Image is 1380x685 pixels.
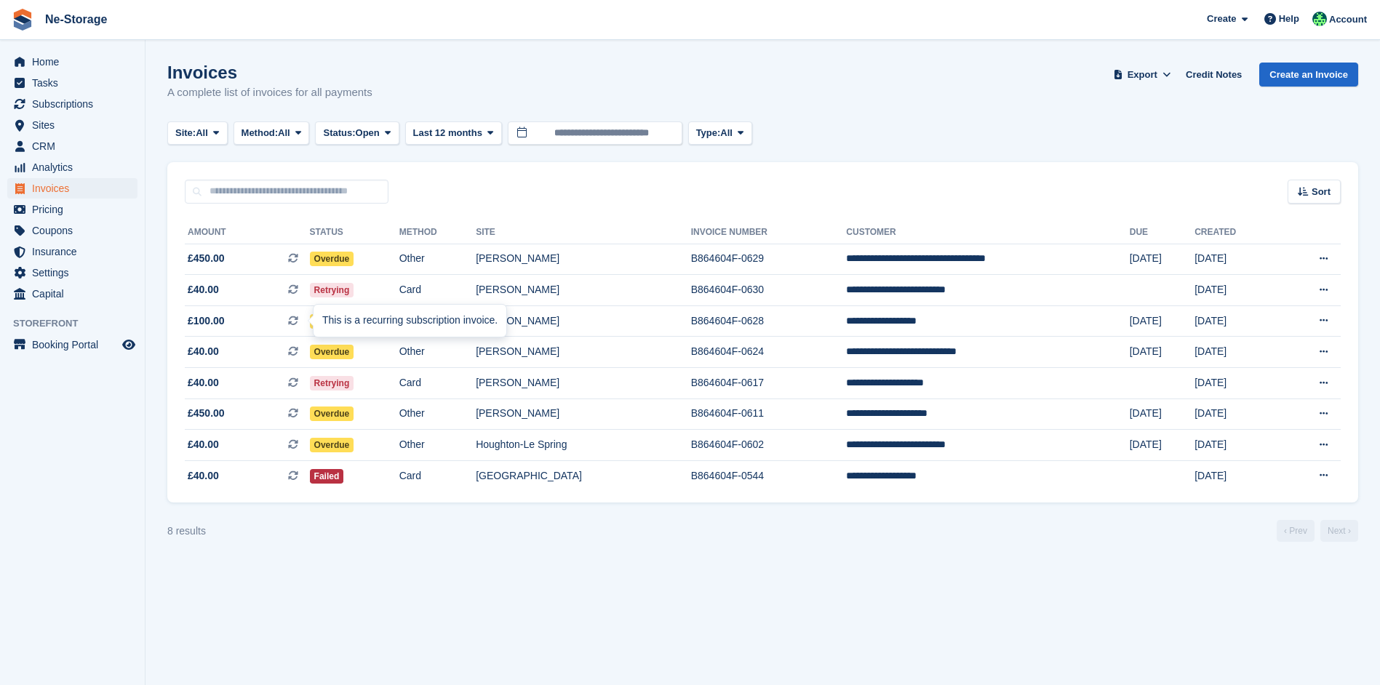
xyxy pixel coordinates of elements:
[7,263,137,283] a: menu
[167,63,372,82] h1: Invoices
[691,275,847,306] td: B864604F-0630
[476,368,691,399] td: [PERSON_NAME]
[399,430,476,461] td: Other
[1194,430,1279,461] td: [DATE]
[175,126,196,140] span: Site:
[310,438,354,452] span: Overdue
[32,335,119,355] span: Booking Portal
[32,157,119,177] span: Analytics
[7,157,137,177] a: menu
[1194,275,1279,306] td: [DATE]
[310,345,354,359] span: Overdue
[691,305,847,337] td: B864604F-0628
[310,406,354,421] span: Overdue
[7,335,137,355] a: menu
[7,220,137,241] a: menu
[691,368,847,399] td: B864604F-0617
[7,73,137,93] a: menu
[32,115,119,135] span: Sites
[188,468,219,484] span: £40.00
[476,275,691,306] td: [PERSON_NAME]
[476,398,691,430] td: [PERSON_NAME]
[310,469,344,484] span: Failed
[688,121,752,145] button: Type: All
[32,263,119,283] span: Settings
[32,94,119,114] span: Subscriptions
[1194,398,1279,430] td: [DATE]
[399,460,476,491] td: Card
[476,460,691,491] td: [GEOGRAPHIC_DATA]
[1130,305,1194,337] td: [DATE]
[310,283,354,297] span: Retrying
[846,221,1129,244] th: Customer
[185,221,310,244] th: Amount
[1130,337,1194,368] td: [DATE]
[278,126,290,140] span: All
[32,284,119,304] span: Capital
[1130,398,1194,430] td: [DATE]
[32,199,119,220] span: Pricing
[188,344,219,359] span: £40.00
[7,136,137,156] a: menu
[242,126,279,140] span: Method:
[188,251,225,266] span: £450.00
[1130,221,1194,244] th: Due
[1128,68,1157,82] span: Export
[1274,520,1361,542] nav: Page
[405,121,502,145] button: Last 12 months
[7,284,137,304] a: menu
[1194,368,1279,399] td: [DATE]
[720,126,733,140] span: All
[413,126,482,140] span: Last 12 months
[691,398,847,430] td: B864604F-0611
[476,244,691,275] td: [PERSON_NAME]
[1259,63,1358,87] a: Create an Invoice
[1180,63,1248,87] a: Credit Notes
[7,178,137,199] a: menu
[1194,337,1279,368] td: [DATE]
[32,52,119,72] span: Home
[691,460,847,491] td: B864604F-0544
[167,84,372,101] p: A complete list of invoices for all payments
[1194,221,1279,244] th: Created
[1194,244,1279,275] td: [DATE]
[120,336,137,353] a: Preview store
[691,430,847,461] td: B864604F-0602
[476,305,691,337] td: [PERSON_NAME]
[691,244,847,275] td: B864604F-0629
[234,121,310,145] button: Method: All
[476,221,691,244] th: Site
[310,252,354,266] span: Overdue
[32,241,119,262] span: Insurance
[188,282,219,297] span: £40.00
[1194,460,1279,491] td: [DATE]
[32,136,119,156] span: CRM
[1194,305,1279,337] td: [DATE]
[196,126,208,140] span: All
[39,7,113,31] a: Ne-Storage
[399,398,476,430] td: Other
[315,121,399,145] button: Status: Open
[1279,12,1299,26] span: Help
[188,437,219,452] span: £40.00
[7,115,137,135] a: menu
[399,244,476,275] td: Other
[1110,63,1174,87] button: Export
[32,178,119,199] span: Invoices
[476,337,691,368] td: [PERSON_NAME]
[310,376,354,390] span: Retrying
[691,221,847,244] th: Invoice Number
[1329,12,1367,27] span: Account
[1207,12,1236,26] span: Create
[7,241,137,262] a: menu
[188,375,219,390] span: £40.00
[12,9,33,31] img: stora-icon-8386f47178a22dfd0bd8f6a31ec36ba5ce8667c1dd55bd0f319d3a0aa187defe.svg
[188,313,225,329] span: £100.00
[314,305,506,337] div: This is a recurring subscription invoice.
[1312,12,1327,26] img: Jay Johal
[167,524,206,539] div: 8 results
[399,275,476,306] td: Card
[691,337,847,368] td: B864604F-0624
[310,221,399,244] th: Status
[1130,430,1194,461] td: [DATE]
